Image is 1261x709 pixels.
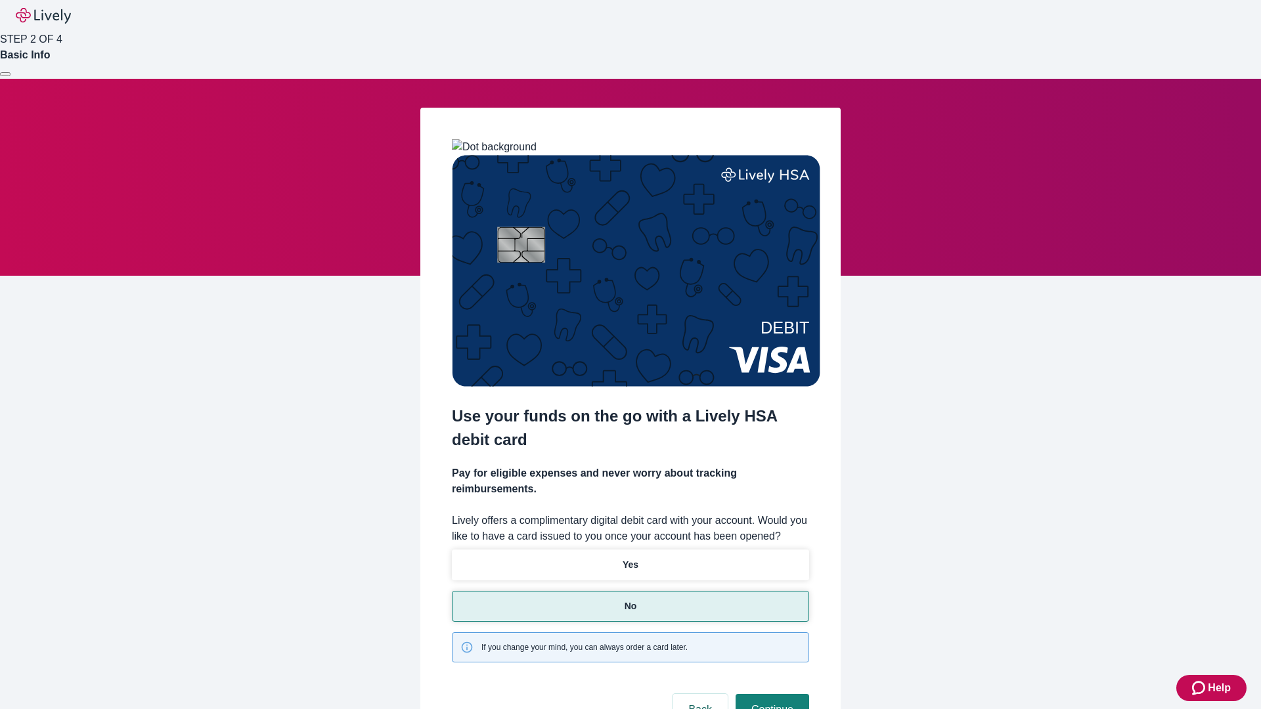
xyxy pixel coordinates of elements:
p: No [625,599,637,613]
span: Help [1208,680,1231,696]
p: Yes [623,558,638,572]
button: Zendesk support iconHelp [1176,675,1247,701]
span: If you change your mind, you can always order a card later. [481,641,688,653]
svg: Zendesk support icon [1192,680,1208,696]
img: Lively [16,8,71,24]
img: Dot background [452,139,537,155]
button: No [452,591,809,622]
h2: Use your funds on the go with a Lively HSA debit card [452,404,809,452]
button: Yes [452,549,809,580]
label: Lively offers a complimentary digital debit card with your account. Would you like to have a card... [452,513,809,544]
img: Debit card [452,155,820,387]
h4: Pay for eligible expenses and never worry about tracking reimbursements. [452,465,809,497]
